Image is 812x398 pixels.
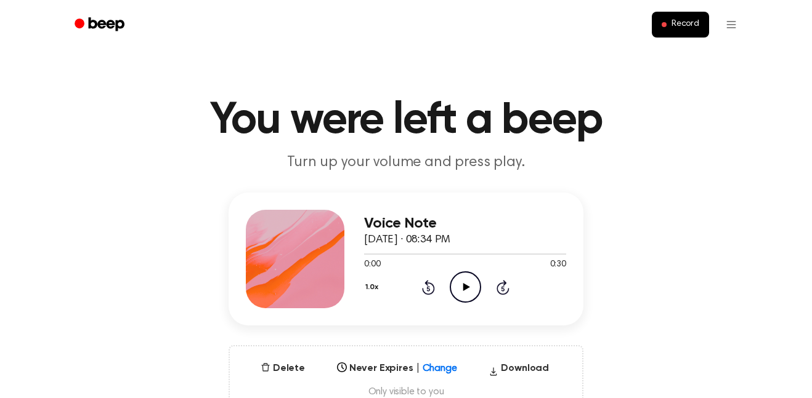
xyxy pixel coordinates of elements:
a: Beep [66,13,136,37]
span: 0:00 [364,258,380,271]
button: Download [484,361,554,381]
span: Only visible to you [245,386,567,398]
span: Record [672,19,699,30]
h1: You were left a beep [91,98,721,143]
h3: Voice Note [364,215,566,232]
button: Delete [256,361,310,376]
p: Turn up your volume and press play. [169,153,643,173]
span: [DATE] · 08:34 PM [364,234,450,245]
button: Open menu [717,10,746,39]
span: 0:30 [550,258,566,271]
button: 1.0x [364,277,383,298]
button: Record [652,12,709,38]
